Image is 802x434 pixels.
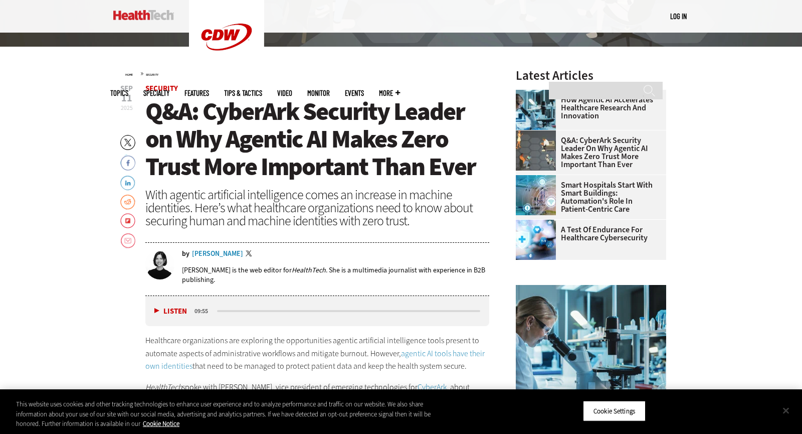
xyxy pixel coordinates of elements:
img: scientist looks through microscope in lab [516,90,556,130]
a: Healthcare cybersecurity [516,220,561,228]
a: Events [345,89,364,97]
span: by [182,250,189,257]
p: [PERSON_NAME] is the web editor for . She is a multimedia journalist with experience in B2B publi... [182,265,489,284]
a: Twitter [246,250,255,258]
div: With agentic artificial intelligence comes an increase in machine identities. Here’s what healthc... [145,188,489,227]
p: Healthcare organizations are exploring the opportunities agentic artificial intelligence tools pr... [145,334,489,373]
img: Group of humans and robots accessing a network [516,130,556,171]
a: Video [277,89,292,97]
img: Smart hospital [516,175,556,215]
button: Close [775,399,797,421]
img: Home [113,10,174,20]
a: Smart hospital [516,175,561,183]
span: Q&A: CyberArk Security Leader on Why Agentic AI Makes Zero Trust More Important Than Ever [145,95,476,183]
a: Group of humans and robots accessing a network [516,130,561,138]
button: Cookie Settings [583,400,646,421]
p: spoke with [PERSON_NAME], vice president of emerging technologies for , about why are key to secu... [145,381,489,419]
img: Jordan Scott [145,250,174,279]
div: media player [145,296,489,326]
a: How Agentic AI Accelerates Healthcare Research and Innovation [516,96,660,120]
a: CDW [189,66,264,77]
span: Topics [110,89,128,97]
a: Features [184,89,209,97]
a: A Test of Endurance for Healthcare Cybersecurity [516,226,660,242]
a: More information about your privacy [143,419,179,428]
a: Smart Hospitals Start With Smart Buildings: Automation's Role in Patient-Centric Care [516,181,660,213]
em: HealthTech [292,265,326,275]
img: Healthcare cybersecurity [516,220,556,260]
a: Q&A: CyberArk Security Leader on Why Agentic AI Makes Zero Trust More Important Than Ever [516,136,660,169]
button: Listen [154,308,187,315]
h3: Latest Articles [516,69,666,82]
a: scientist looks through microscope in lab [516,90,561,98]
em: HealthTech [145,382,182,392]
a: CyberArk [418,382,447,392]
a: MonITor [307,89,330,97]
a: [PERSON_NAME] [192,250,243,257]
a: Log in [670,12,687,21]
div: This website uses cookies and other tracking technologies to enhance user experience and to analy... [16,399,441,429]
div: User menu [670,11,687,22]
span: Specialty [143,89,169,97]
div: duration [193,307,216,316]
a: Tips & Tactics [224,89,262,97]
img: scientist looks through microscope in lab [516,285,666,398]
span: More [379,89,400,97]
